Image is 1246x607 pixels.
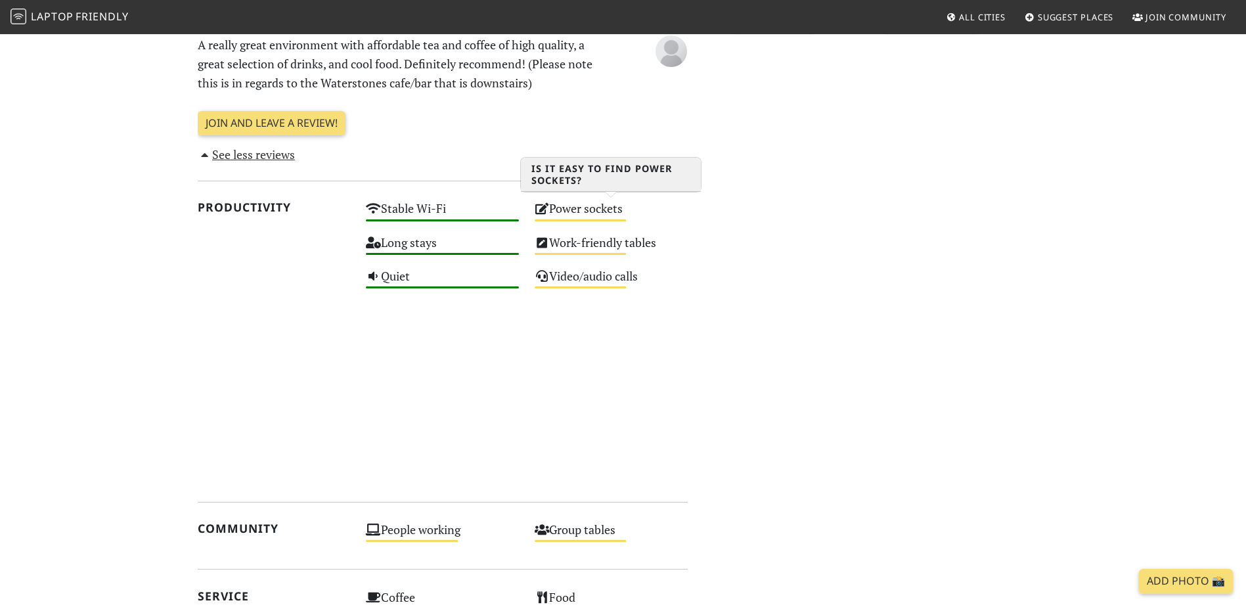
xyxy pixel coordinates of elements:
[198,200,351,214] h2: Productivity
[527,265,696,299] div: Video/audio calls
[1019,5,1119,29] a: Suggest Places
[527,198,696,231] div: Power sockets
[358,265,527,299] div: Quiet
[656,41,687,57] span: Julia P
[358,519,527,552] div: People working
[959,11,1006,23] span: All Cities
[941,5,1011,29] a: All Cities
[31,9,74,24] span: Laptop
[656,35,687,67] img: blank-535327c66bd565773addf3077783bbfce4b00ec00e9fd257753287c682c7fa38.png
[198,522,351,535] h2: Community
[76,9,128,24] span: Friendly
[1127,5,1232,29] a: Join Community
[198,589,351,603] h2: Service
[198,111,345,136] a: Join and leave a review!
[190,35,612,92] p: A really great environment with affordable tea and coffee of high quality, a great selection of d...
[1038,11,1114,23] span: Suggest Places
[11,9,26,24] img: LaptopFriendly
[358,198,527,231] div: Stable Wi-Fi
[198,146,296,162] a: See less reviews
[1146,11,1226,23] span: Join Community
[358,232,527,265] div: Long stays
[527,232,696,265] div: Work-friendly tables
[527,519,696,552] div: Group tables
[521,158,701,192] h3: Is it easy to find power sockets?
[11,6,129,29] a: LaptopFriendly LaptopFriendly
